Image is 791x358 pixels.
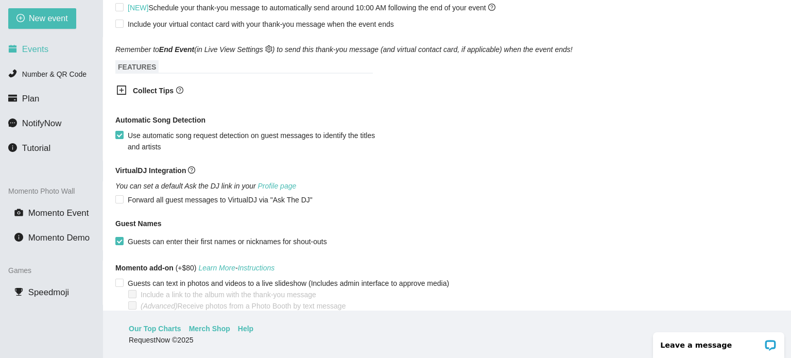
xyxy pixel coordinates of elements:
[115,166,186,175] b: VirtualDJ Integration
[128,4,495,12] span: Schedule your thank-you message to automatically send around 10:00 AM following the end of your e...
[29,12,68,25] span: New event
[198,264,235,272] a: Learn More
[28,287,69,297] span: Speedmoji
[22,94,40,104] span: Plan
[14,287,23,296] span: trophy
[238,323,253,334] a: Help
[124,278,453,289] span: Guests can text in photos and videos to a live slideshow (Includes admin interface to approve media)
[176,87,183,94] span: question-circle
[141,302,178,310] i: (Advanced)
[8,94,17,103] span: credit-card
[136,289,320,300] span: Include a link to the album with the thank-you message
[159,45,194,54] b: End Event
[28,233,90,243] span: Momento Demo
[8,118,17,127] span: message
[129,334,763,346] div: RequestNow © 2025
[16,14,25,24] span: plus-circle
[646,326,791,358] iframe: LiveChat chat widget
[238,264,275,272] a: Instructions
[8,143,17,152] span: info-circle
[14,233,23,242] span: info-circle
[129,323,181,334] a: Our Top Charts
[8,69,17,78] span: phone
[115,60,159,74] span: FEATURES
[128,4,148,12] span: [NEW]
[115,262,274,274] span: (+$80)
[14,208,23,217] span: camera
[124,130,392,152] span: Use automatic song request detection on guest messages to identify the titles and artists
[198,264,274,272] i: -
[22,44,48,54] span: Events
[189,323,230,334] a: Merch Shop
[8,8,76,29] button: plus-circleNew event
[108,79,366,104] div: Collect Tipsquestion-circle
[22,118,61,128] span: NotifyNow
[115,219,161,228] b: Guest Names
[124,194,317,206] span: Forward all guest messages to VirtualDJ via "Ask The DJ"
[28,208,89,218] span: Momento Event
[22,70,87,78] span: Number & QR Code
[258,182,297,190] a: Profile page
[124,236,331,247] span: Guests can enter their first names or nicknames for shout-outs
[115,114,205,126] b: Automatic Song Detection
[136,300,350,312] span: Receive photos from a Photo Booth by text message
[115,264,174,272] b: Momento add-on
[265,45,272,53] span: setting
[115,182,296,190] i: You can set a default Ask the DJ link in your
[488,4,495,11] span: question-circle
[115,45,573,54] i: Remember to (in Live View Settings ) to send this thank-you message (and virtual contact card, if...
[8,44,17,53] span: calendar
[133,87,174,95] b: Collect Tips
[116,85,127,95] span: plus-square
[128,20,394,28] span: Include your virtual contact card with your thank-you message when the event ends
[22,143,50,153] span: Tutorial
[188,166,195,174] span: question-circle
